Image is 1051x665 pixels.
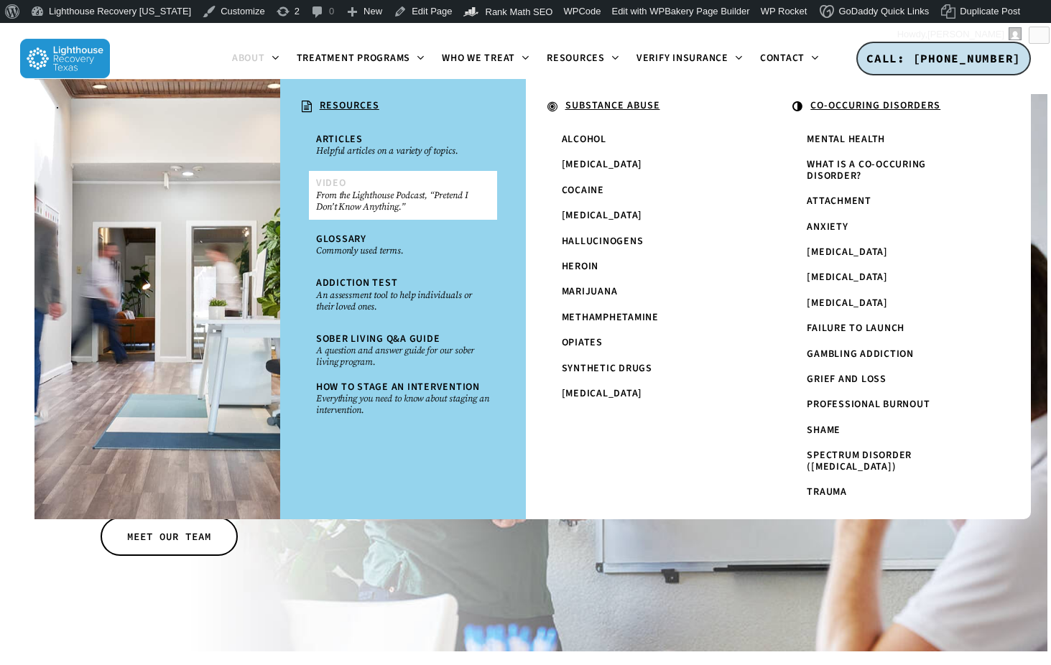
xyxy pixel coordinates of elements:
[309,375,497,423] a: How To Stage An InterventionEverything you need to know about staging an intervention.
[555,254,743,279] a: Heroin
[800,418,988,443] a: Shame
[555,305,743,330] a: Methamphetamine
[320,98,379,113] u: RESOURCES
[309,127,497,164] a: ArticlesHelpful articles on a variety of topics.
[800,342,988,367] a: Gambling Addiction
[20,39,110,78] img: Lighthouse Recovery Texas
[288,53,434,65] a: Treatment Programs
[232,51,265,65] span: About
[555,127,743,152] a: Alcohol
[316,145,490,157] small: Helpful articles on a variety of topics.
[800,316,988,341] a: Failure to Launch
[807,270,888,284] span: [MEDICAL_DATA]
[807,372,886,386] span: Grief and Loss
[636,51,728,65] span: Verify Insurance
[785,93,1002,121] a: CO-OCCURING DISORDERS
[562,310,659,325] span: Methamphetamine
[562,386,643,401] span: [MEDICAL_DATA]
[807,423,841,437] span: Shame
[538,53,628,65] a: Resources
[892,23,1027,46] a: Howdy,
[800,480,988,505] a: Trauma
[316,232,366,246] span: Glossary
[562,361,652,376] span: Synthetic Drugs
[295,93,511,121] a: RESOURCES
[800,392,988,417] a: Professional Burnout
[807,220,848,234] span: Anxiety
[309,227,497,264] a: GlossaryCommonly used terms.
[316,245,490,256] small: Commonly used terms.
[807,448,912,473] span: Spectrum Disorder ([MEDICAL_DATA])
[540,93,757,121] a: SUBSTANCE ABUSE
[800,265,988,290] a: [MEDICAL_DATA]
[555,330,743,355] a: Opiates
[562,157,643,172] span: [MEDICAL_DATA]
[297,51,411,65] span: Treatment Programs
[555,203,743,228] a: [MEDICAL_DATA]
[800,291,988,316] a: [MEDICAL_DATA]
[486,6,553,17] span: Rank Math SEO
[856,42,1031,76] a: CALL: [PHONE_NUMBER]
[555,229,743,254] a: Hallucinogens
[316,380,480,394] span: How To Stage An Intervention
[800,367,988,392] a: Grief and Loss
[562,234,644,248] span: Hallucinogens
[309,171,497,219] a: VideoFrom the Lighthouse Podcast, “Pretend I Don’t Know Anything.”
[565,98,660,113] u: SUBSTANCE ABUSE
[562,259,599,274] span: Heroin
[800,240,988,265] a: [MEDICAL_DATA]
[555,178,743,203] a: Cocaine
[807,157,926,182] span: What is a Co-Occuring Disorder?
[562,183,604,197] span: Cocaine
[316,190,490,213] small: From the Lighthouse Podcast, “Pretend I Don’t Know Anything.”
[309,271,497,319] a: Addiction TestAn assessment tool to help individuals or their loved ones.
[800,127,988,152] a: Mental Health
[316,132,363,147] span: Articles
[807,321,904,335] span: Failure to Launch
[316,289,490,312] small: An assessment tool to help individuals or their loved ones.
[433,53,538,65] a: Who We Treat
[866,51,1021,65] span: CALL: [PHONE_NUMBER]
[562,208,643,223] span: [MEDICAL_DATA]
[807,194,871,208] span: Attachment
[562,335,603,350] span: Opiates
[555,279,743,304] a: Marijuana
[316,276,398,290] span: Addiction Test
[751,53,828,65] a: Contact
[628,53,751,65] a: Verify Insurance
[800,443,988,480] a: Spectrum Disorder ([MEDICAL_DATA])
[810,98,940,113] u: CO-OCCURING DISORDERS
[316,393,490,416] small: Everything you need to know about staging an intervention.
[101,517,238,556] a: MEET OUR TEAM
[807,296,888,310] span: [MEDICAL_DATA]
[800,189,988,214] a: Attachment
[127,529,211,544] span: MEET OUR TEAM
[807,132,885,147] span: Mental Health
[316,332,440,346] span: Sober Living Q&A Guide
[562,132,606,147] span: Alcohol
[927,29,1004,39] span: [PERSON_NAME]
[807,245,888,259] span: [MEDICAL_DATA]
[555,356,743,381] a: Synthetic Drugs
[316,345,490,368] small: A question and answer guide for our sober living program.
[562,284,618,299] span: Marijuana
[547,51,605,65] span: Resources
[807,347,914,361] span: Gambling Addiction
[807,397,930,411] span: Professional Burnout
[309,327,497,375] a: Sober Living Q&A GuideA question and answer guide for our sober living program.
[555,152,743,177] a: [MEDICAL_DATA]
[807,485,847,499] span: Trauma
[316,176,346,190] span: Video
[49,93,266,118] a: .
[800,152,988,189] a: What is a Co-Occuring Disorder?
[56,98,60,113] span: .
[760,51,805,65] span: Contact
[442,51,515,65] span: Who We Treat
[223,53,288,65] a: About
[555,381,743,406] a: [MEDICAL_DATA]
[800,215,988,240] a: Anxiety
